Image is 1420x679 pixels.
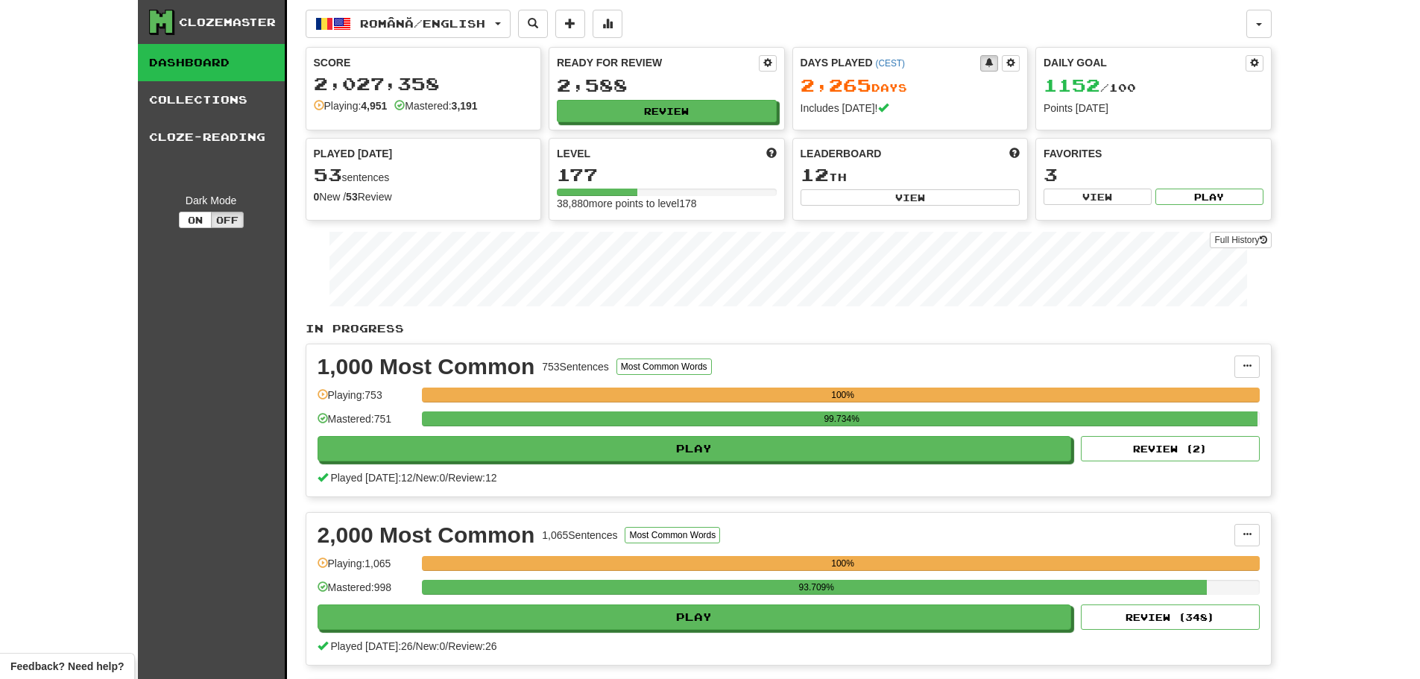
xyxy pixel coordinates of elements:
[314,189,534,204] div: New / Review
[555,10,585,38] button: Add sentence to collection
[518,10,548,38] button: Search sentences
[318,604,1072,630] button: Play
[318,580,414,604] div: Mastered: 998
[318,436,1072,461] button: Play
[346,191,358,203] strong: 53
[179,212,212,228] button: On
[801,165,1020,185] div: th
[448,640,496,652] span: Review: 26
[416,472,446,484] span: New: 0
[1044,101,1263,116] div: Points [DATE]
[801,146,882,161] span: Leaderboard
[318,524,535,546] div: 2,000 Most Common
[10,659,124,674] span: Open feedback widget
[318,411,414,436] div: Mastered: 751
[1044,189,1152,205] button: View
[625,527,720,543] button: Most Common Words
[557,100,777,122] button: Review
[426,388,1260,402] div: 100%
[314,146,393,161] span: Played [DATE]
[1081,604,1260,630] button: Review (348)
[557,76,777,95] div: 2,588
[360,17,485,30] span: Română / English
[1044,75,1100,95] span: 1152
[314,98,388,113] div: Playing:
[557,196,777,211] div: 38,880 more points to level 178
[557,165,777,184] div: 177
[801,101,1020,116] div: Includes [DATE]!
[1044,81,1136,94] span: / 100
[557,146,590,161] span: Level
[801,55,981,70] div: Days Played
[542,528,617,543] div: 1,065 Sentences
[361,100,387,112] strong: 4,951
[1044,55,1246,72] div: Daily Goal
[448,472,496,484] span: Review: 12
[314,165,534,185] div: sentences
[1044,165,1263,184] div: 3
[616,359,712,375] button: Most Common Words
[306,10,511,38] button: Română/English
[179,15,276,30] div: Clozemaster
[766,146,777,161] span: Score more points to level up
[801,189,1020,206] button: View
[801,75,871,95] span: 2,265
[330,472,412,484] span: Played [DATE]: 12
[445,640,448,652] span: /
[330,640,412,652] span: Played [DATE]: 26
[1044,146,1263,161] div: Favorites
[306,321,1272,336] p: In Progress
[1210,232,1271,248] a: Full History
[426,556,1260,571] div: 100%
[413,640,416,652] span: /
[1155,189,1263,205] button: Play
[314,191,320,203] strong: 0
[211,212,244,228] button: Off
[445,472,448,484] span: /
[426,580,1207,595] div: 93.709%
[801,164,829,185] span: 12
[138,119,285,156] a: Cloze-Reading
[314,75,534,93] div: 2,027,358
[314,55,534,70] div: Score
[593,10,622,38] button: More stats
[138,81,285,119] a: Collections
[542,359,609,374] div: 753 Sentences
[138,44,285,81] a: Dashboard
[1009,146,1020,161] span: This week in points, UTC
[557,55,759,70] div: Ready for Review
[801,76,1020,95] div: Day s
[426,411,1258,426] div: 99.734%
[875,58,905,69] a: (CEST)
[318,388,414,412] div: Playing: 753
[413,472,416,484] span: /
[1081,436,1260,461] button: Review (2)
[318,556,414,581] div: Playing: 1,065
[394,98,477,113] div: Mastered:
[318,356,535,378] div: 1,000 Most Common
[416,640,446,652] span: New: 0
[149,193,274,208] div: Dark Mode
[452,100,478,112] strong: 3,191
[314,164,342,185] span: 53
